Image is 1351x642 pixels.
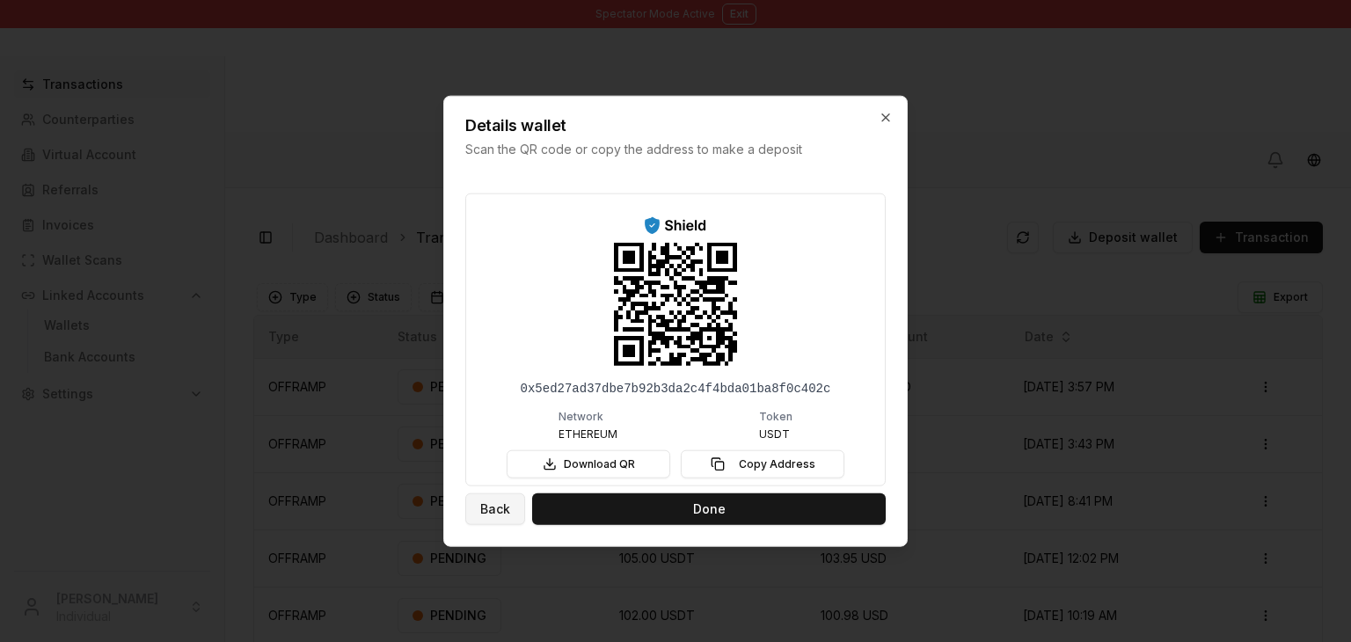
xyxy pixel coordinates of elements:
button: Back [465,492,525,524]
button: Download QR [507,449,670,478]
span: ETHEREUM [559,427,617,441]
button: Copy Address [681,449,844,478]
button: Done [532,492,886,524]
p: Network [559,411,617,421]
span: USDT [759,427,790,441]
p: Scan the QR code or copy the address to make a deposit [465,141,851,158]
img: ShieldPay Logo [643,215,707,236]
p: Token [759,411,792,421]
div: 0x5ed27ad37dbe7b92b3da2c4f4bda01ba8f0c402c [521,379,831,397]
h2: Details wallet [465,118,851,134]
